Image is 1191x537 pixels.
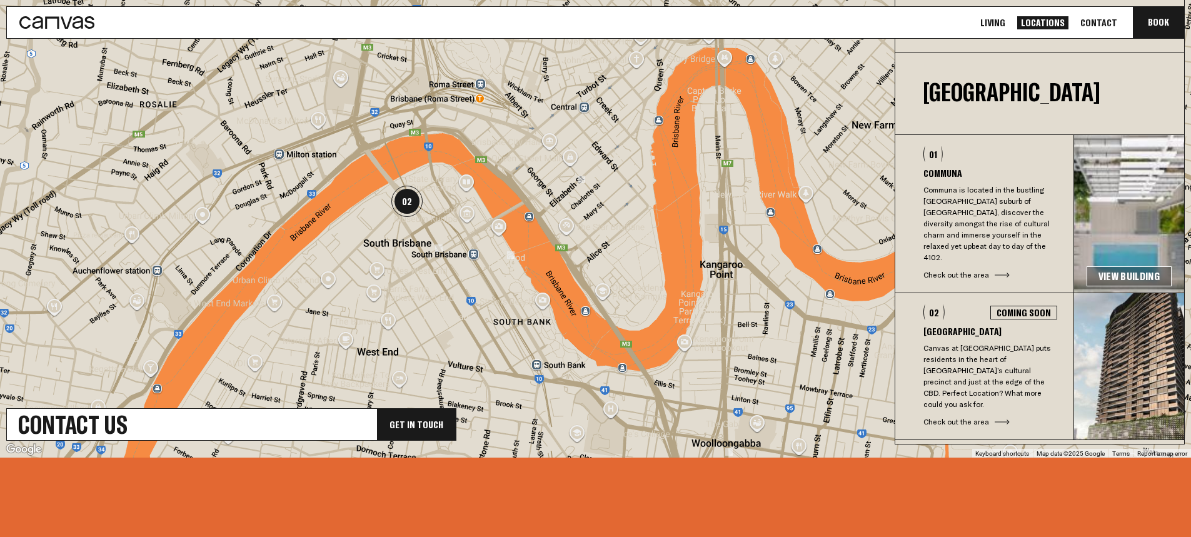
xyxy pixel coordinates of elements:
[923,326,1057,336] h3: [GEOGRAPHIC_DATA]
[377,409,456,440] div: Get In Touch
[391,186,423,217] div: 02
[1087,266,1172,286] a: View Building
[3,441,44,458] a: Open this area in Google Maps (opens a new window)
[1112,450,1130,457] a: Terms (opens in new tab)
[1074,135,1184,293] img: 67b7cc4d9422ff3188516097c9650704bc7da4d7-3375x1780.jpg
[975,449,1029,458] button: Keyboard shortcuts
[923,184,1057,263] p: Communa is located in the bustling [GEOGRAPHIC_DATA] suburb of [GEOGRAPHIC_DATA], discover the di...
[923,269,1057,281] div: Check out the area
[1133,7,1184,38] button: Book
[6,408,456,441] a: Contact UsGet In Touch
[923,304,945,320] div: 02
[1077,16,1121,29] a: Contact
[977,16,1009,29] a: Living
[895,440,1184,510] div: More [GEOGRAPHIC_DATA] & [GEOGRAPHIC_DATA] Locations coming soon
[3,441,44,458] img: Google
[923,416,1057,428] div: Check out the area
[923,146,943,162] div: 01
[1074,293,1184,439] img: e00625e3674632ab53fb0bd06b8ba36b178151b1-356x386.jpg
[1017,16,1068,29] a: Locations
[923,343,1057,410] p: Canvas at [GEOGRAPHIC_DATA] puts residents in the heart of [GEOGRAPHIC_DATA]’s cultural precinct ...
[1037,450,1105,457] span: Map data ©2025 Google
[1137,450,1187,457] a: Report a map error
[923,168,1057,178] h3: Communa
[895,293,1073,439] button: 02Coming Soon[GEOGRAPHIC_DATA]Canvas at [GEOGRAPHIC_DATA] puts residents in the heart of [GEOGRAP...
[990,306,1057,319] div: Coming Soon
[895,135,1073,293] button: 01CommunaCommuna is located in the bustling [GEOGRAPHIC_DATA] suburb of [GEOGRAPHIC_DATA], discov...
